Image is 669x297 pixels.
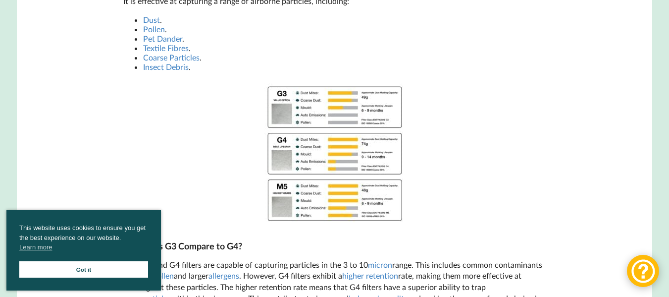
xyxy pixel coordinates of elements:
li: . [143,43,546,53]
a: Textile Fibres [143,43,189,53]
a: pollen [153,271,174,280]
li: . [143,15,546,24]
a: higher retention [342,271,398,280]
a: Got it cookie [19,261,148,278]
img: MVHR Filter Grade Comparison for G3, G4 and M5 [260,79,409,228]
li: . [143,53,546,62]
a: Pollen [143,24,165,34]
a: allergens [208,271,239,280]
a: micron [368,260,392,269]
span: This website uses cookies to ensure you get the best experience on our website. [19,223,148,255]
a: cookies - Learn more [19,242,52,252]
li: . [143,34,546,43]
a: Pet Dander [143,34,182,43]
a: Dust [143,15,160,24]
li: . [143,24,546,34]
li: . [143,62,546,71]
div: cookieconsent [6,210,161,291]
a: Coarse Particles [143,53,200,62]
a: Insect Debris [143,62,189,71]
h3: How does G3 Compare to G4? [123,240,546,252]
